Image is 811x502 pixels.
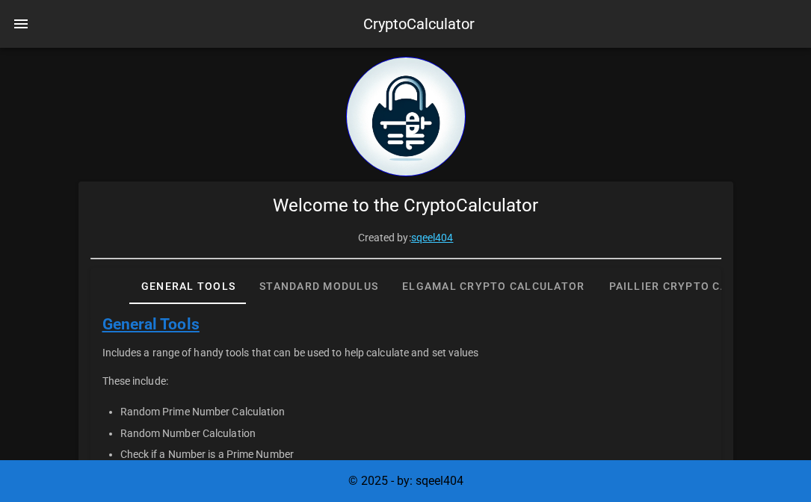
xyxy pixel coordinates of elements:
li: Random Number Calculation [120,422,709,443]
li: Random Prime Number Calculation [120,401,709,422]
li: Check if a Number is a Prime Number [120,444,709,465]
span: © 2025 - by: sqeel404 [348,474,463,488]
div: Standard Modulus [247,268,390,304]
a: sqeel404 [411,232,454,244]
p: Includes a range of handy tools that can be used to help calculate and set values [102,344,709,361]
a: home [346,165,466,179]
p: These include: [102,373,709,389]
div: CryptoCalculator [363,13,475,35]
p: Created by: [90,229,721,246]
div: General Tools [129,268,247,304]
div: Welcome to the CryptoCalculator [78,182,733,229]
button: nav-menu-toggle [3,6,39,42]
div: Paillier Crypto Calculator [596,268,800,304]
a: General Tools [102,315,200,333]
img: encryption logo [346,57,466,176]
div: Elgamal Crypto Calculator [390,268,596,304]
